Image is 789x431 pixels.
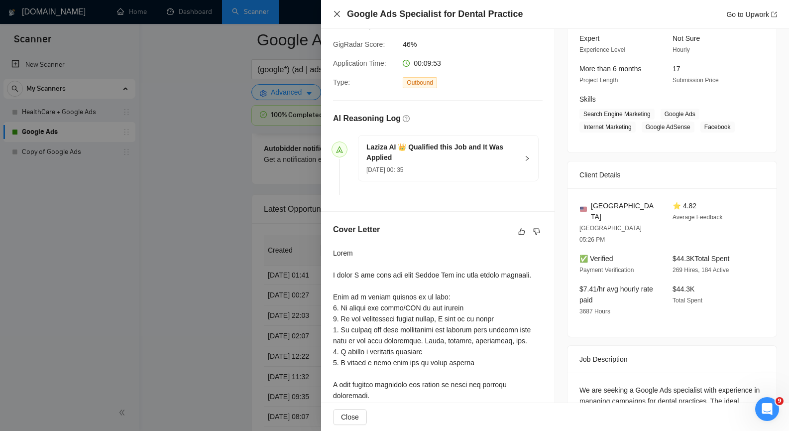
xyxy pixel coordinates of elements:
span: Search Engine Marketing [579,109,655,120]
span: More than 6 months [579,65,642,73]
h5: Laziza AI 👑 Qualified this Job and It Was Applied [366,142,518,163]
span: right [524,155,530,161]
span: Close [341,412,359,423]
span: Skills [579,95,596,103]
span: Total Spent [673,297,702,304]
span: close [333,10,341,18]
span: clock-circle [403,60,410,67]
span: Google Ads [661,109,699,120]
h5: AI Reasoning Log [333,113,401,125]
span: 46% [403,39,552,50]
h4: Google Ads Specialist for Dental Practice [347,8,523,20]
div: Client Details [579,161,765,188]
span: Submission Price [673,77,719,84]
span: Google AdSense [642,122,694,133]
span: Hourly [673,46,690,53]
span: $44.3K [673,285,694,293]
span: ✅ Verified [579,255,613,263]
span: Type: [333,78,350,86]
span: send [336,146,343,153]
button: like [516,226,528,238]
span: 3687 Hours [579,308,610,315]
button: dislike [531,226,543,238]
iframe: Intercom live chat [755,397,779,421]
span: 00:09:53 [414,59,441,67]
span: Project Length [579,77,618,84]
span: Payment Verification [579,267,634,274]
span: ⭐ 4.82 [673,202,696,210]
span: Experience Level [579,46,625,53]
h5: Cover Letter [333,224,380,236]
button: Close [333,409,367,425]
span: $44.3K Total Spent [673,255,729,263]
button: Close [333,10,341,18]
span: Not Sure [673,34,700,42]
img: 🇺🇸 [580,206,587,213]
span: Application Time: [333,59,386,67]
span: 17 [673,65,680,73]
span: Internet Marketing [579,122,636,133]
span: [GEOGRAPHIC_DATA] 05:26 PM [579,225,642,243]
span: Outbound [403,77,437,88]
span: question-circle [403,115,410,122]
span: Facebook [700,122,735,133]
span: Average Feedback [673,214,723,221]
span: dislike [533,228,540,236]
span: export [771,11,777,17]
div: Job Description [579,346,765,373]
span: 9 [776,397,784,405]
a: Go to Upworkexport [726,10,777,18]
span: [DATE] 00: 35 [366,166,403,173]
span: [GEOGRAPHIC_DATA] [591,200,657,222]
span: Expert [579,34,599,42]
span: GigRadar Score: [333,40,385,48]
span: $7.41/hr avg hourly rate paid [579,285,653,304]
span: 269 Hires, 184 Active [673,267,729,274]
span: like [518,228,525,236]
